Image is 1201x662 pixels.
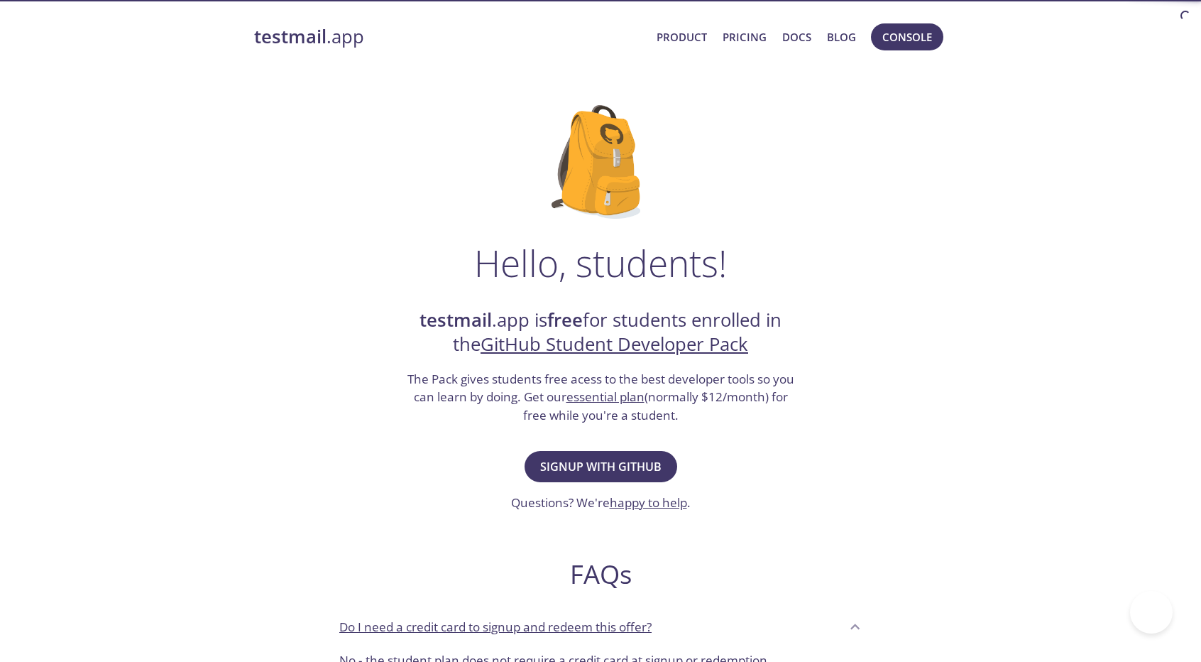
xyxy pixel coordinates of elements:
[525,451,677,482] button: Signup with GitHub
[254,25,645,49] a: testmail.app
[474,242,727,284] h1: Hello, students!
[540,457,662,477] span: Signup with GitHub
[782,28,811,46] a: Docs
[723,28,767,46] a: Pricing
[610,494,687,511] a: happy to help
[419,308,492,332] strong: testmail
[405,370,796,425] h3: The Pack gives students free acess to the best developer tools so you can learn by doing. Get our...
[871,23,943,50] button: Console
[1130,591,1173,634] iframe: Help Scout Beacon - Open
[566,389,645,405] a: essential plan
[547,308,583,332] strong: free
[328,558,873,590] h2: FAQs
[339,618,652,636] p: Do I need a credit card to signup and redeem this offer?
[552,105,650,219] img: github-student-backpack.png
[882,28,932,46] span: Console
[405,308,796,357] h2: .app is for students enrolled in the
[511,494,691,512] h3: Questions? We're .
[827,28,856,46] a: Blog
[254,24,327,49] strong: testmail
[657,28,707,46] a: Product
[481,332,748,357] a: GitHub Student Developer Pack
[328,607,873,646] div: Do I need a credit card to signup and redeem this offer?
